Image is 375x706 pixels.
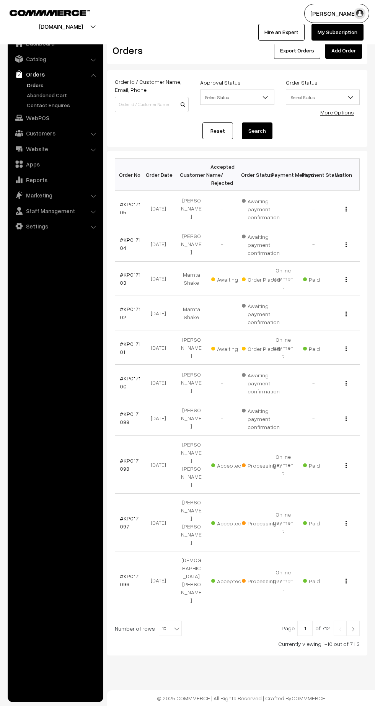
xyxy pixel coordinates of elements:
[346,579,347,584] img: Menu
[201,91,274,104] span: Select Status
[268,436,298,494] td: Online payment
[242,369,280,395] span: Awaiting payment confirmation
[211,575,249,585] span: Accepted
[207,295,237,331] td: -
[286,90,360,105] span: Select Status
[242,122,272,139] button: Search
[211,274,249,284] span: Awaiting
[268,159,298,191] th: Payment Method
[268,331,298,365] td: Online payment
[115,159,146,191] th: Order No
[10,219,101,233] a: Settings
[120,236,140,251] a: #KP017104
[115,97,189,112] input: Order Id / Customer Name / Customer Email / Customer Phone
[25,91,101,99] a: Abandoned Cart
[237,159,268,191] th: Order Status
[242,195,280,221] span: Awaiting payment confirmation
[120,341,140,355] a: #KP017101
[202,122,233,139] a: Reset
[10,204,101,218] a: Staff Management
[320,109,354,116] a: More Options
[242,460,280,470] span: Processing
[115,78,189,94] label: Order Id / Customer Name, Email, Phone
[145,262,176,295] td: [DATE]
[112,44,188,56] h2: Orders
[120,573,139,587] a: #KP017096
[145,400,176,436] td: [DATE]
[311,24,364,41] a: My Subscription
[346,207,347,212] img: Menu
[211,517,249,527] span: Accepted
[207,365,237,400] td: -
[145,494,176,551] td: [DATE]
[176,262,207,295] td: Mamta Shake
[145,365,176,400] td: [DATE]
[346,311,347,316] img: Menu
[145,295,176,331] td: [DATE]
[274,42,320,59] button: Export Orders
[120,375,140,390] a: #KP017100
[304,4,369,23] button: [PERSON_NAME]
[10,52,101,66] a: Catalog
[10,126,101,140] a: Customers
[350,627,357,631] img: Right
[292,695,325,701] a: COMMMERCE
[242,517,280,527] span: Processing
[346,381,347,386] img: Menu
[120,411,139,425] a: #KP017099
[10,10,90,16] img: COMMMERCE
[207,226,237,262] td: -
[176,365,207,400] td: [PERSON_NAME]
[298,365,329,400] td: -
[346,463,347,468] img: Menu
[10,157,101,171] a: Apps
[315,625,330,631] span: of 712
[207,191,237,226] td: -
[242,343,280,353] span: Order Placed
[298,159,329,191] th: Payment Status
[298,400,329,436] td: -
[115,640,360,648] div: Currently viewing 1-10 out of 7113
[242,274,280,284] span: Order Placed
[120,515,139,530] a: #KP017097
[10,8,77,17] a: COMMMERCE
[286,78,318,86] label: Order Status
[176,295,207,331] td: Mamta Shake
[176,494,207,551] td: [PERSON_NAME] [PERSON_NAME]
[145,331,176,365] td: [DATE]
[176,331,207,365] td: [PERSON_NAME]
[354,8,365,19] img: user
[176,400,207,436] td: [PERSON_NAME]
[176,551,207,609] td: [DEMOGRAPHIC_DATA][PERSON_NAME]
[268,494,298,551] td: Online payment
[329,159,360,191] th: Action
[303,575,341,585] span: Paid
[176,436,207,494] td: [PERSON_NAME] [PERSON_NAME]
[120,271,140,286] a: #KP017103
[200,90,274,105] span: Select Status
[298,191,329,226] td: -
[207,159,237,191] th: Accepted / Rejected
[346,277,347,282] img: Menu
[286,91,359,104] span: Select Status
[145,226,176,262] td: [DATE]
[298,226,329,262] td: -
[159,621,182,636] span: 10
[207,400,237,436] td: -
[242,405,280,431] span: Awaiting payment confirmation
[176,159,207,191] th: Customer Name
[25,81,101,89] a: Orders
[115,624,155,633] span: Number of rows
[346,346,347,351] img: Menu
[325,42,362,59] a: Add Order
[200,78,241,86] label: Approval Status
[159,621,181,636] span: 10
[176,191,207,226] td: [PERSON_NAME]
[337,627,344,631] img: Left
[303,274,341,284] span: Paid
[298,295,329,331] td: -
[10,142,101,156] a: Website
[107,690,375,706] footer: © 2025 COMMMERCE | All Rights Reserved | Crafted By
[10,188,101,202] a: Marketing
[120,306,140,320] a: #KP017102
